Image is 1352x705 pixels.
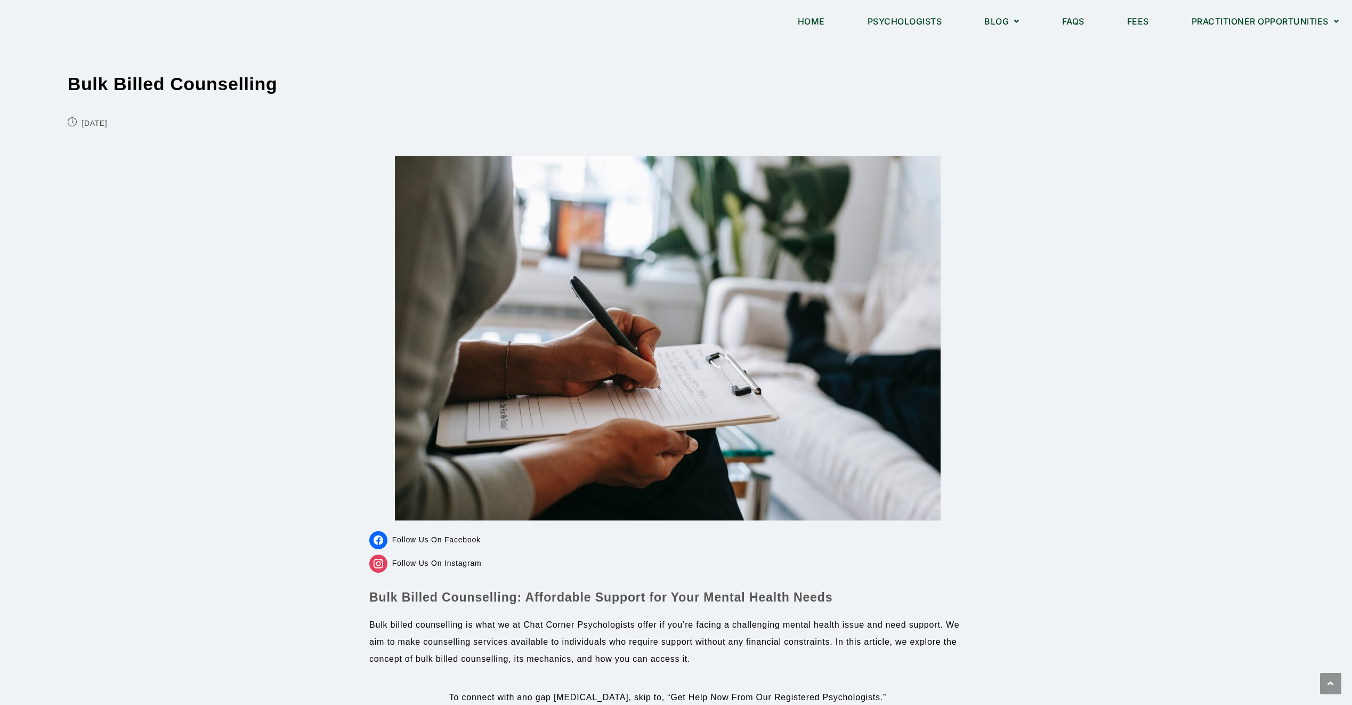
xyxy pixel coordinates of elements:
a: Follow Us On Facebook [369,535,481,544]
a: Psychologists [854,9,956,34]
a: no gap [MEDICAL_DATA] [522,693,628,702]
a: Blog [971,9,1033,34]
a: Fees [1114,9,1162,34]
a: Follow Us On Instagram [369,559,481,567]
h1: Bulk Billed Counselling: Affordable Support for Your Mental Health Needs [369,589,966,606]
span: Follow Us On Instagram [392,559,482,567]
a: Scroll to the top of the page [1320,673,1341,694]
img: bulk billed counselling [395,156,941,520]
a: Home [784,9,838,34]
li: [DATE] [68,117,107,132]
h2: Bulk Billed Counselling [68,69,1268,109]
p: Bulk billed counselling is what we at Chat Corner Psychologists offer if you’re facing a challeng... [369,616,966,668]
a: FAQs [1049,9,1098,34]
span: Follow Us On Facebook [392,535,481,544]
